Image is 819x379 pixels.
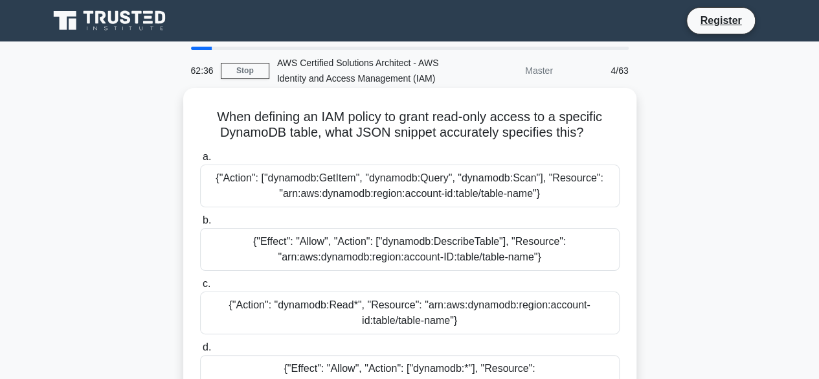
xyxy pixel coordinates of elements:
span: a. [203,151,211,162]
div: {"Action": "dynamodb:Read*", "Resource": "arn:aws:dynamodb:region:account-id:table/table-name"} [200,292,620,334]
a: Register [692,12,749,29]
div: Master [447,58,561,84]
span: d. [203,341,211,352]
div: 62:36 [183,58,221,84]
a: Stop [221,63,269,79]
span: b. [203,214,211,225]
div: AWS Certified Solutions Architect - AWS Identity and Access Management (IAM) [269,50,447,91]
div: {"Effect": "Allow", "Action": ["dynamodb:DescribeTable"], "Resource": "arn:aws:dynamodb:region:ac... [200,228,620,271]
h5: When defining an IAM policy to grant read-only access to a specific DynamoDB table, what JSON sni... [199,109,621,141]
span: c. [203,278,210,289]
div: {"Action": ["dynamodb:GetItem", "dynamodb:Query", "dynamodb:Scan"], "Resource": "arn:aws:dynamodb... [200,165,620,207]
div: 4/63 [561,58,636,84]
